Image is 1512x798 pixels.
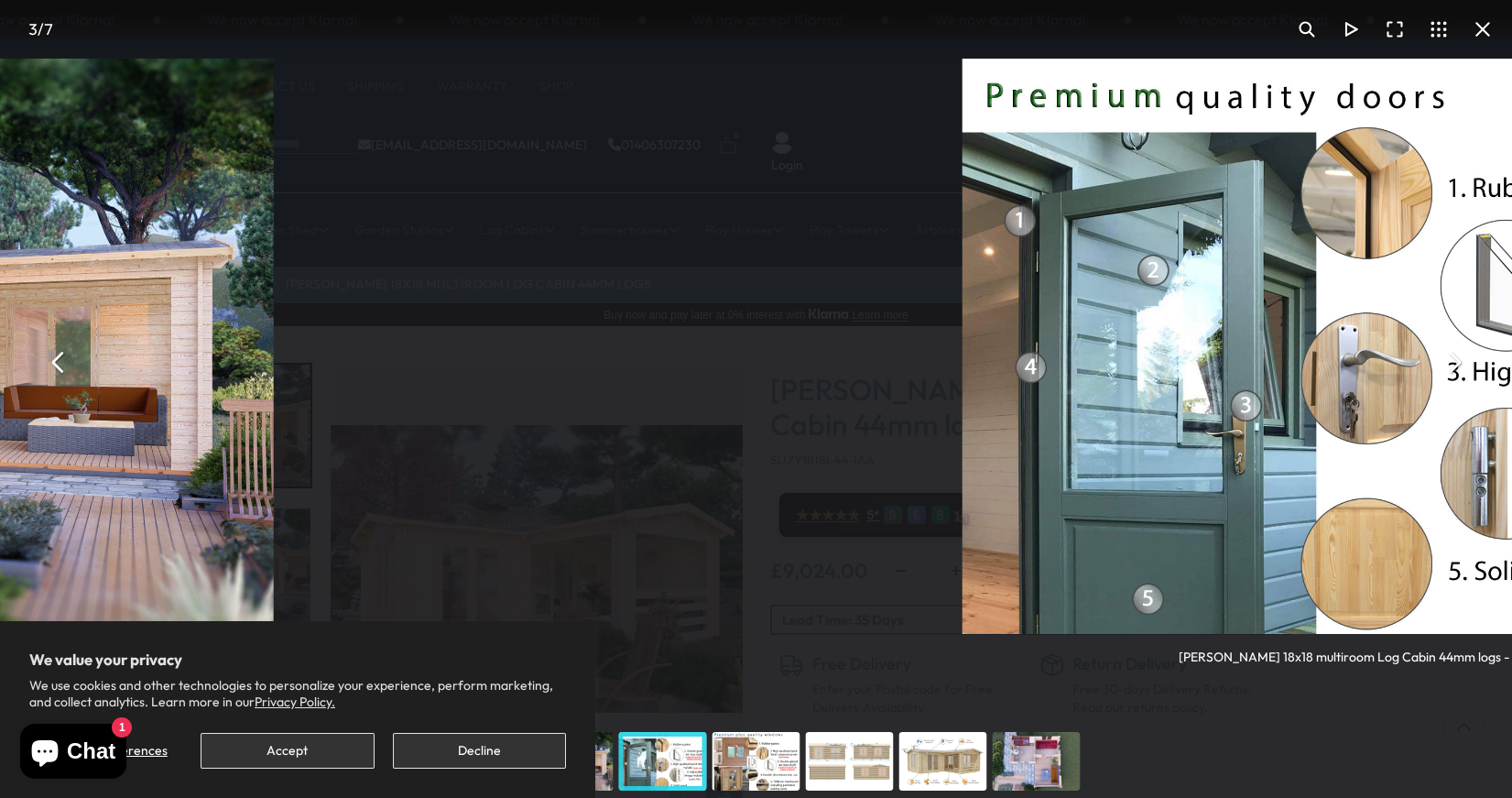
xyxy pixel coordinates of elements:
button: Toggle zoom level [1285,7,1329,51]
button: Next [1431,341,1475,385]
h2: We value your privacy [29,650,566,669]
button: Previous [37,341,81,385]
div: / [7,7,73,51]
button: Toggle thumbnails [1417,7,1461,51]
button: Decline [393,733,566,769]
button: Accept [201,733,374,769]
span: 7 [44,19,53,38]
inbox-online-store-chat: Shopify online store chat [15,724,132,783]
button: Close [1461,7,1505,51]
p: We use cookies and other technologies to personalize your experience, perform marketing, and coll... [29,677,566,710]
a: Privacy Policy. [255,694,335,710]
span: 3 [28,19,38,38]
